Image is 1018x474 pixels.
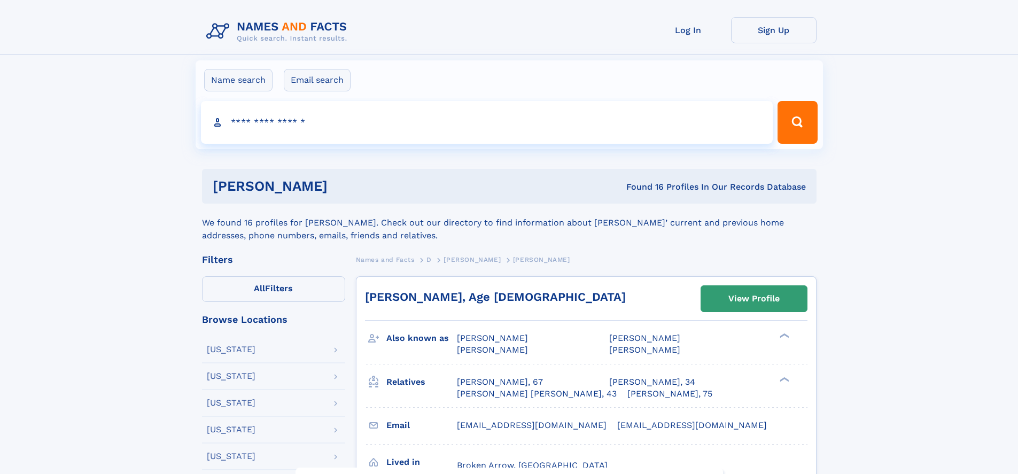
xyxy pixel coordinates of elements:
[477,181,806,193] div: Found 16 Profiles In Our Records Database
[207,425,255,434] div: [US_STATE]
[284,69,351,91] label: Email search
[386,453,457,471] h3: Lived in
[356,253,415,266] a: Names and Facts
[365,290,626,304] a: [PERSON_NAME], Age [DEMOGRAPHIC_DATA]
[386,329,457,347] h3: Also known as
[201,101,773,144] input: search input
[731,17,817,43] a: Sign Up
[777,332,790,339] div: ❯
[202,315,345,324] div: Browse Locations
[457,420,607,430] span: [EMAIL_ADDRESS][DOMAIN_NAME]
[204,69,273,91] label: Name search
[202,276,345,302] label: Filters
[457,345,528,355] span: [PERSON_NAME]
[444,256,501,263] span: [PERSON_NAME]
[609,345,680,355] span: [PERSON_NAME]
[207,399,255,407] div: [US_STATE]
[627,388,712,400] a: [PERSON_NAME], 75
[202,17,356,46] img: Logo Names and Facts
[457,333,528,343] span: [PERSON_NAME]
[617,420,767,430] span: [EMAIL_ADDRESS][DOMAIN_NAME]
[202,204,817,242] div: We found 16 profiles for [PERSON_NAME]. Check out our directory to find information about [PERSON...
[386,416,457,434] h3: Email
[444,253,501,266] a: [PERSON_NAME]
[207,452,255,461] div: [US_STATE]
[213,180,477,193] h1: [PERSON_NAME]
[426,256,432,263] span: D
[426,253,432,266] a: D
[207,345,255,354] div: [US_STATE]
[202,255,345,265] div: Filters
[609,333,680,343] span: [PERSON_NAME]
[457,388,617,400] a: [PERSON_NAME] [PERSON_NAME], 43
[701,286,807,312] a: View Profile
[728,286,780,311] div: View Profile
[457,376,543,388] a: [PERSON_NAME], 67
[646,17,731,43] a: Log In
[777,376,790,383] div: ❯
[609,376,695,388] a: [PERSON_NAME], 34
[513,256,570,263] span: [PERSON_NAME]
[254,283,265,293] span: All
[386,373,457,391] h3: Relatives
[778,101,817,144] button: Search Button
[457,460,608,470] span: Broken Arrow, [GEOGRAPHIC_DATA]
[207,372,255,380] div: [US_STATE]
